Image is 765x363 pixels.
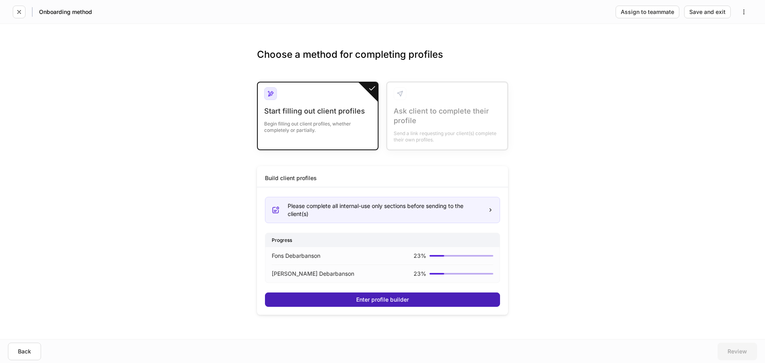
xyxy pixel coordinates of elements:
[689,9,726,15] div: Save and exit
[265,233,500,247] div: Progress
[684,6,731,18] button: Save and exit
[265,292,500,307] button: Enter profile builder
[414,252,426,260] p: 23 %
[39,8,92,16] h5: Onboarding method
[621,9,674,15] div: Assign to teammate
[616,6,679,18] button: Assign to teammate
[288,202,481,218] div: Please complete all internal-use only sections before sending to the client(s)
[264,116,371,133] div: Begin filling out client profiles, whether completely or partially.
[414,270,426,278] p: 23 %
[18,349,31,354] div: Back
[272,270,354,278] p: [PERSON_NAME] Debarbanson
[356,297,409,302] div: Enter profile builder
[264,106,371,116] div: Start filling out client profiles
[272,252,320,260] p: Fons Debarbanson
[265,174,317,182] div: Build client profiles
[8,343,41,360] button: Back
[257,48,508,74] h3: Choose a method for completing profiles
